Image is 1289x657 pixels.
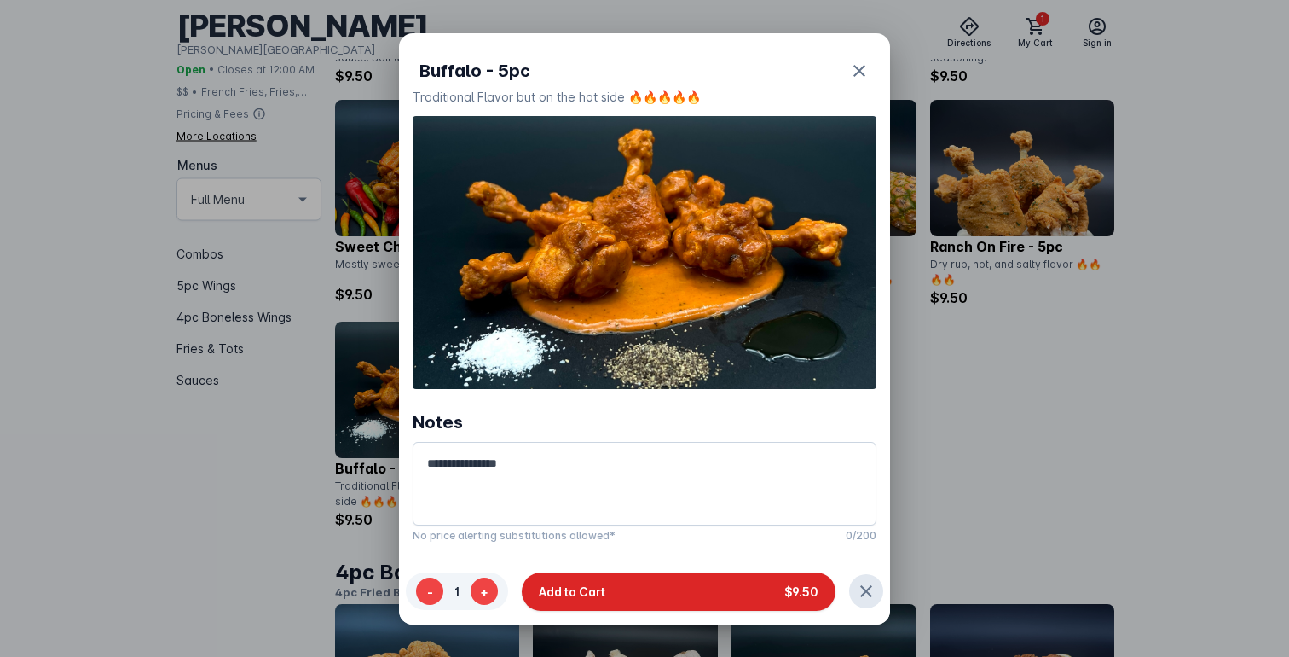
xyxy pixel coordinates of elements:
img: 3f9baa46-17ea-4af1-9cff-06ca802f5a8d.jpg [413,116,876,389]
mat-hint: 0/200 [846,526,876,543]
span: $9.50 [784,583,818,601]
span: Buffalo - 5pc [419,58,530,84]
mat-hint: No price alerting substitutions allowed* [413,526,616,543]
button: + [471,578,498,605]
button: - [416,578,443,605]
span: 1 [443,583,471,601]
div: Traditional Flavor but on the hot side 🔥🔥🔥🔥🔥 [413,88,876,106]
button: Add to Cart$9.50 [522,573,835,611]
span: Add to Cart [539,583,605,601]
div: Notes [413,410,463,435]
